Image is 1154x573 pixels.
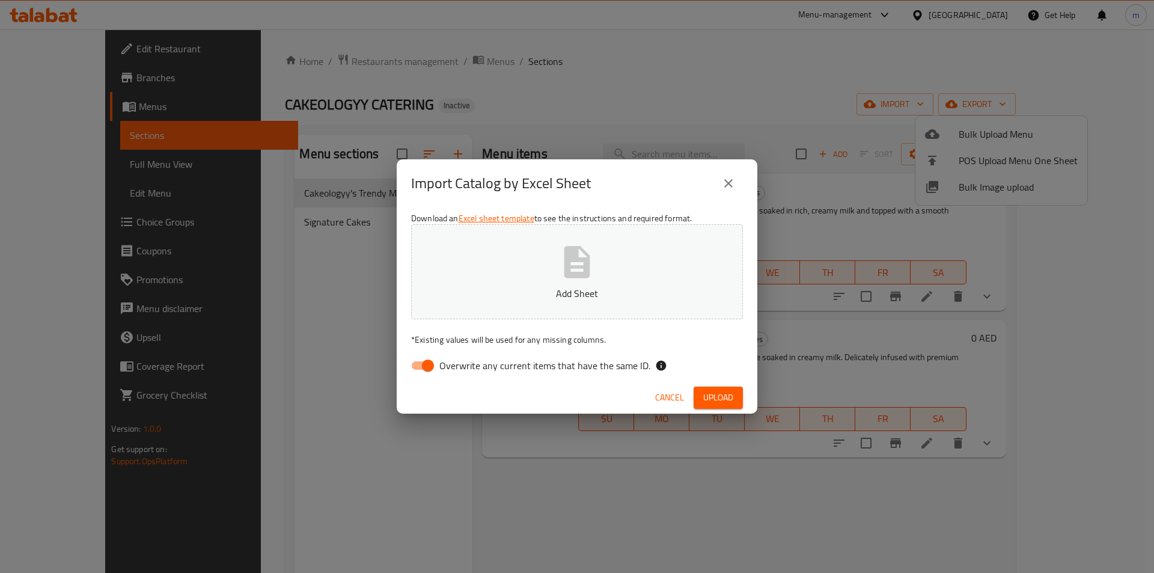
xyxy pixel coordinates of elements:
p: Existing values will be used for any missing columns. [411,334,743,346]
svg: If the overwrite option isn't selected, then the items that match an existing ID will be ignored ... [655,360,667,372]
button: Upload [694,387,743,409]
button: close [714,169,743,198]
div: Download an to see the instructions and required format. [397,207,757,382]
a: Excel sheet template [459,210,534,226]
button: Add Sheet [411,224,743,319]
button: Cancel [650,387,689,409]
span: Upload [703,390,733,405]
span: Overwrite any current items that have the same ID. [439,358,650,373]
h2: Import Catalog by Excel Sheet [411,174,591,193]
p: Add Sheet [430,286,724,301]
span: Cancel [655,390,684,405]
